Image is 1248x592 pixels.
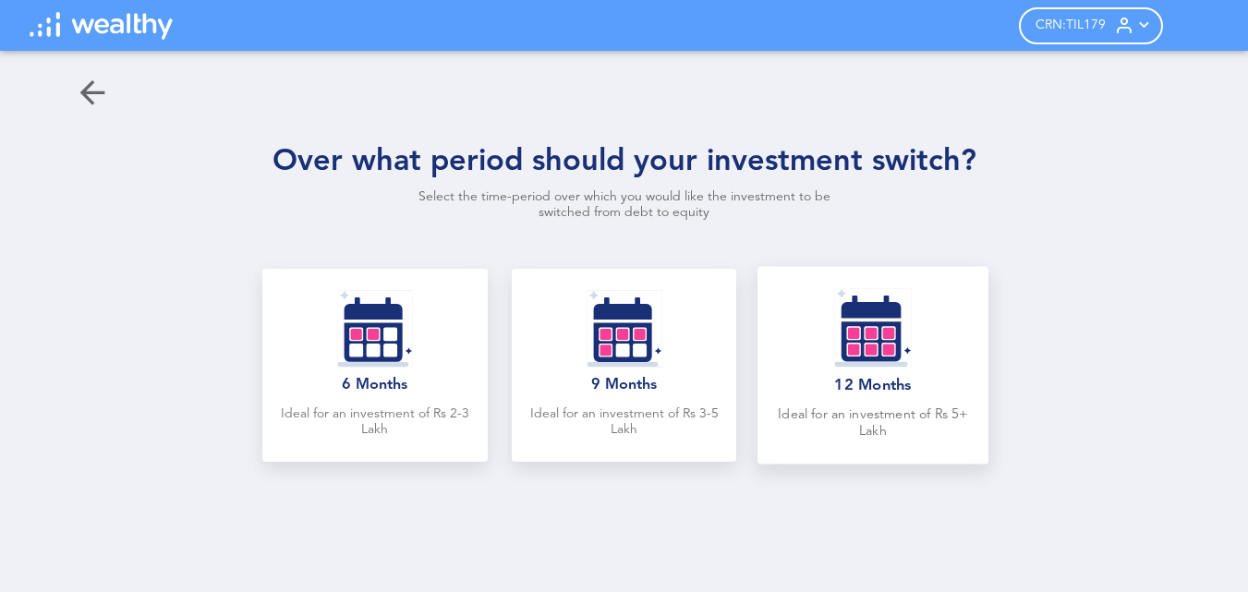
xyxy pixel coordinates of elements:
[591,377,657,394] p: 9 Months
[524,406,725,438] p: Ideal for an investment of Rs 3-5 Lakh
[1036,18,1106,33] span: CRN: TIL179
[273,144,976,181] h1: Over what period should your investment switch?
[770,407,976,440] p: Ideal for an investment of Rs 5+ Lakh
[342,377,407,394] p: 6 Months
[835,289,912,368] img: sm-12-months.svg
[274,406,476,438] p: Ideal for an investment of Rs 2-3 Lakh
[587,291,661,368] img: sm-9-months.svg
[337,291,412,368] img: sm-6-months.svg
[30,12,173,40] img: wl-logo-white.svg
[394,189,855,221] p: Select the time-period over which you would like the investment to be switched from debt to equity
[835,378,912,395] p: 12 Months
